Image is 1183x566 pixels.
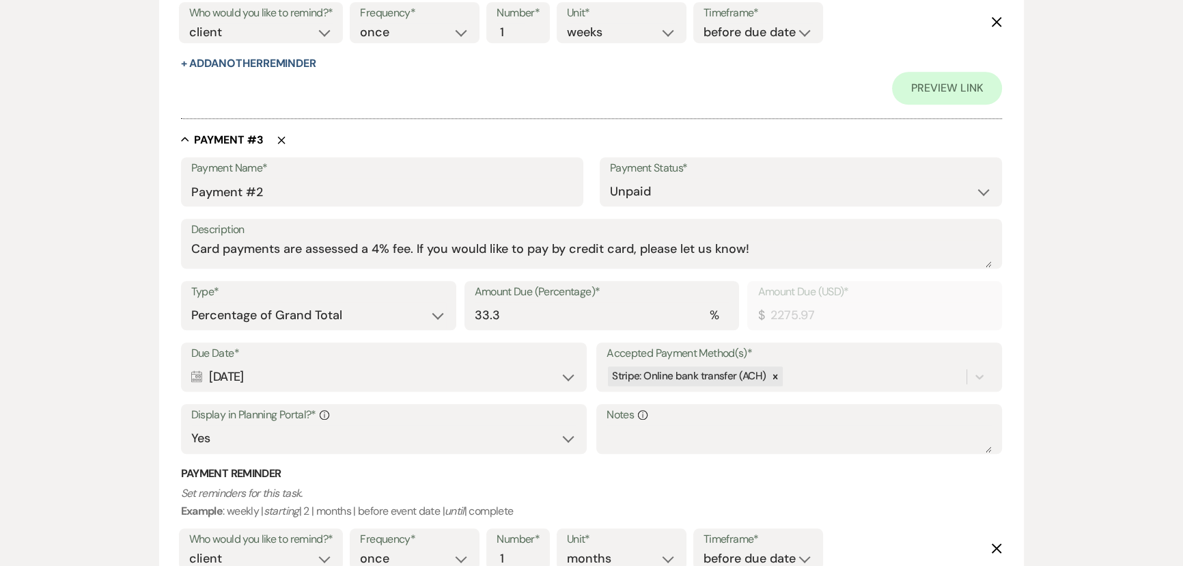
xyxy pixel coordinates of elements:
[892,72,1002,105] a: Preview Link
[191,405,576,425] label: Display in Planning Portal?*
[710,306,719,325] div: %
[189,3,333,23] label: Who would you like to remind?*
[704,3,813,23] label: Timeframe*
[191,282,446,302] label: Type*
[194,133,264,148] h5: Payment # 3
[189,530,333,550] label: Who would you like to remind?*
[704,530,813,550] label: Timeframe*
[757,282,992,302] label: Amount Due (USD)*
[181,466,1003,481] h3: Payment Reminder
[191,364,576,390] div: [DATE]
[607,344,992,364] label: Accepted Payment Method(s)*
[264,504,299,518] i: starting
[567,530,676,550] label: Unit*
[360,3,469,23] label: Frequency*
[497,530,540,550] label: Number*
[497,3,540,23] label: Number*
[181,486,303,500] i: Set reminders for this task.
[181,58,316,69] button: + AddAnotherReminder
[610,159,992,178] label: Payment Status*
[191,159,573,178] label: Payment Name*
[191,344,576,364] label: Due Date*
[475,282,729,302] label: Amount Due (Percentage)*
[191,240,992,267] textarea: Card payments are assessed a 4% fee. If you would like to pay by credit card, please let us know!
[360,530,469,550] label: Frequency*
[567,3,676,23] label: Unit*
[757,306,764,325] div: $
[612,369,766,383] span: Stripe: Online bank transfer (ACH)
[181,504,223,518] b: Example
[191,220,992,240] label: Description
[181,133,264,146] button: Payment #3
[607,405,992,425] label: Notes
[181,485,1003,520] p: : weekly | | 2 | months | before event date | | complete
[445,504,464,518] i: until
